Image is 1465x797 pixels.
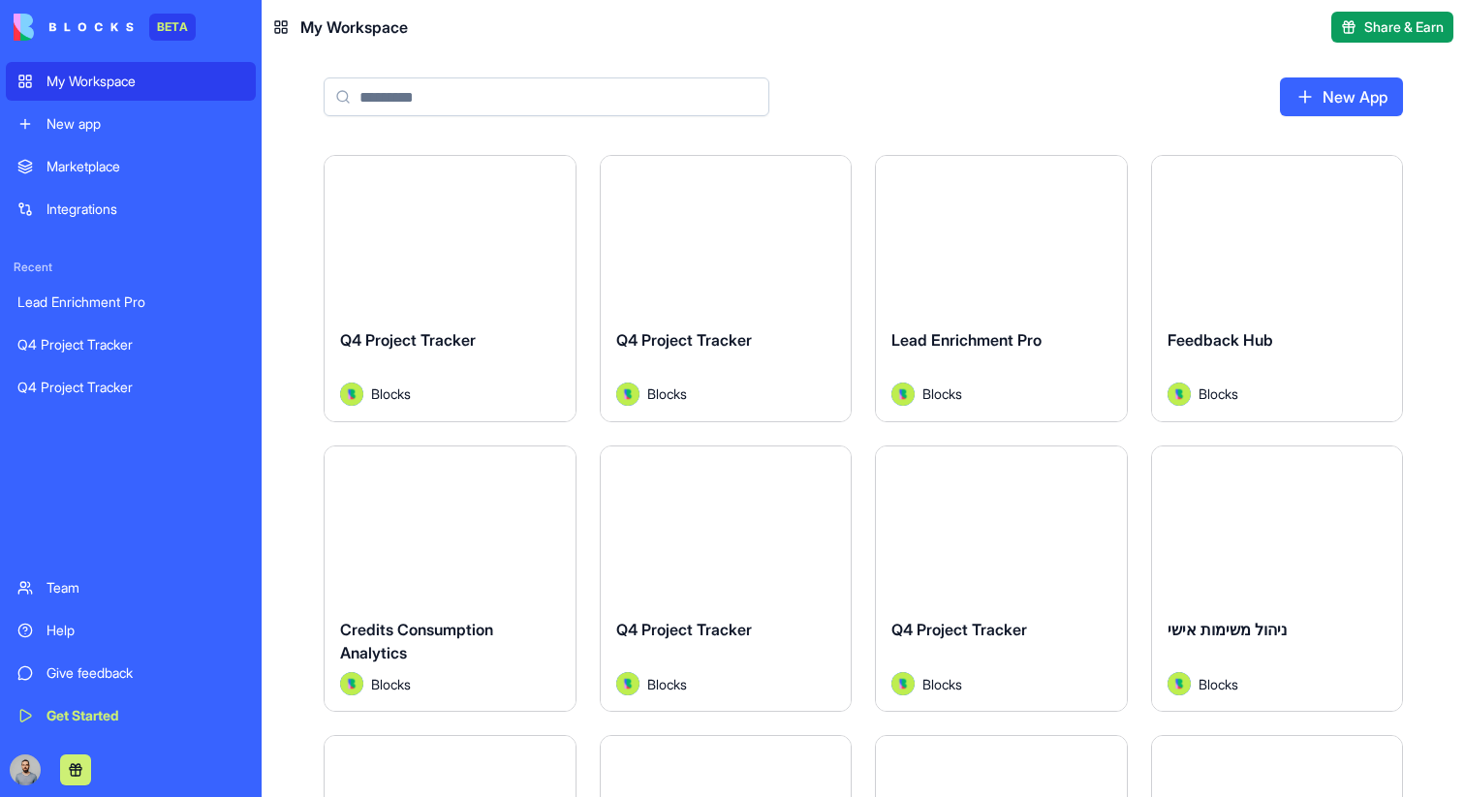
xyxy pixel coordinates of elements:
[600,155,853,422] a: Q4 Project TrackerAvatarBlocks
[1364,17,1444,37] span: Share & Earn
[17,292,244,312] div: Lead Enrichment Pro
[6,260,256,275] span: Recent
[6,611,256,650] a: Help
[340,330,476,350] span: Q4 Project Tracker
[875,445,1128,713] a: Q4 Project TrackerAvatarBlocks
[616,383,639,406] img: Avatar
[47,706,244,725] div: Get Started
[616,672,639,695] img: Avatar
[10,754,41,785] img: image_123650291_bsq8ao.jpg
[6,190,256,229] a: Integrations
[922,383,962,404] span: Blocks
[149,14,196,41] div: BETA
[647,383,687,404] span: Blocks
[1151,445,1404,713] a: ניהול משימות אישיAvatarBlocks
[1151,155,1404,422] a: Feedback HubAvatarBlocks
[875,155,1128,422] a: Lead Enrichment ProAvatarBlocks
[17,335,244,354] div: Q4 Project Tracker
[6,283,256,322] a: Lead Enrichment Pro
[47,72,244,91] div: My Workspace
[1331,12,1453,43] button: Share & Earn
[371,383,411,404] span: Blocks
[6,696,256,735] a: Get Started
[6,368,256,407] a: Q4 Project Tracker
[6,325,256,364] a: Q4 Project Tracker
[1199,674,1238,694] span: Blocks
[47,157,244,176] div: Marketplace
[6,105,256,143] a: New app
[1168,672,1191,695] img: Avatar
[340,672,363,695] img: Avatar
[340,620,493,662] span: Credits Consumption Analytics
[6,62,256,101] a: My Workspace
[1168,620,1287,639] span: ניהול משימות אישי
[1168,383,1191,406] img: Avatar
[324,445,577,713] a: Credits Consumption AnalyticsAvatarBlocks
[17,378,244,397] div: Q4 Project Tracker
[600,445,853,713] a: Q4 Project TrackerAvatarBlocks
[1199,383,1238,404] span: Blocks
[616,620,752,639] span: Q4 Project Tracker
[922,674,962,694] span: Blocks
[14,14,196,41] a: BETA
[891,672,915,695] img: Avatar
[371,674,411,694] span: Blocks
[891,383,915,406] img: Avatar
[6,147,256,186] a: Marketplace
[891,620,1027,639] span: Q4 Project Tracker
[324,155,577,422] a: Q4 Project TrackerAvatarBlocks
[47,621,244,640] div: Help
[340,383,363,406] img: Avatar
[1280,77,1403,116] a: New App
[647,674,687,694] span: Blocks
[616,330,752,350] span: Q4 Project Tracker
[14,14,134,41] img: logo
[300,15,408,39] span: My Workspace
[6,568,256,607] a: Team
[47,663,244,683] div: Give feedback
[6,654,256,692] a: Give feedback
[47,578,244,598] div: Team
[1168,330,1273,350] span: Feedback Hub
[47,114,244,134] div: New app
[891,330,1042,350] span: Lead Enrichment Pro
[47,199,244,219] div: Integrations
